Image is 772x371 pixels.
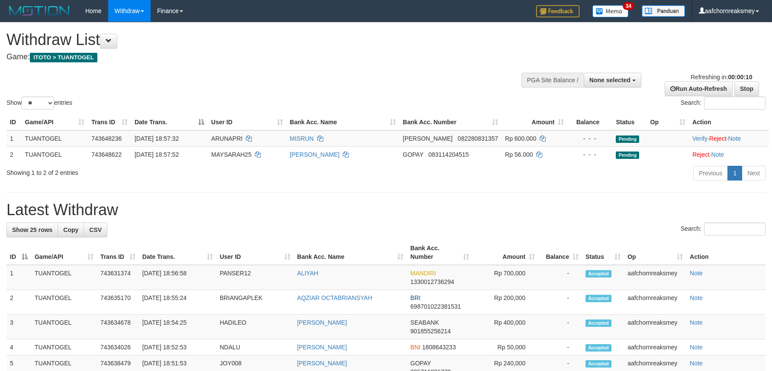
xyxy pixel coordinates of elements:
[690,319,703,326] a: Note
[216,315,294,339] td: HADILEO
[734,81,759,96] a: Stop
[6,31,506,48] h1: Withdraw List
[505,151,533,158] span: Rp 56.000
[612,114,647,130] th: Status
[410,303,461,310] span: Copy 698701022381531 to clipboard
[31,290,97,315] td: TUANTOGEL
[567,114,612,130] th: Balance
[592,5,629,17] img: Button%20Memo.svg
[538,240,582,265] th: Balance: activate to sort column ascending
[22,146,88,162] td: TUANTOGEL
[681,223,766,236] label: Search:
[742,166,766,181] a: Next
[582,240,624,265] th: Status: activate to sort column ascending
[521,73,584,87] div: PGA Site Balance /
[410,328,450,335] span: Copy 901855256214 to clipboard
[97,290,139,315] td: 743635170
[690,270,703,277] a: Note
[728,135,741,142] a: Note
[616,152,639,159] span: Pending
[139,240,216,265] th: Date Trans.: activate to sort column ascending
[139,315,216,339] td: [DATE] 18:54:25
[616,135,639,143] span: Pending
[428,151,469,158] span: Copy 083114204515 to clipboard
[6,146,22,162] td: 2
[211,151,251,158] span: MAYSARAH25
[536,5,579,17] img: Feedback.jpg
[407,240,473,265] th: Bank Acc. Number: activate to sort column ascending
[711,151,724,158] a: Note
[297,270,318,277] a: ALIYAH
[709,135,727,142] a: Reject
[538,290,582,315] td: -
[6,339,31,355] td: 4
[704,223,766,236] input: Search:
[585,295,611,302] span: Accepted
[290,151,340,158] a: [PERSON_NAME]
[297,294,373,301] a: AQZIAR OCTABRIANSYAH
[97,315,139,339] td: 743634678
[410,360,431,367] span: GOPAY
[410,278,454,285] span: Copy 1330012736294 to clipboard
[410,319,439,326] span: SEABANK
[139,265,216,290] td: [DATE] 18:56:58
[410,270,436,277] span: MANDIRI
[84,223,107,237] a: CSV
[585,360,611,368] span: Accepted
[623,2,634,10] span: 34
[505,135,536,142] span: Rp 600.000
[585,344,611,352] span: Accepted
[422,344,456,351] span: Copy 1808643233 to clipboard
[216,290,294,315] td: BRIANGAPLEK
[686,240,766,265] th: Action
[208,114,286,130] th: User ID: activate to sort column ascending
[689,114,769,130] th: Action
[585,270,611,277] span: Accepted
[6,265,31,290] td: 1
[6,97,72,110] label: Show entries
[571,150,609,159] div: - - -
[216,265,294,290] td: PANSER12
[22,97,54,110] select: Showentries
[6,290,31,315] td: 2
[473,339,538,355] td: Rp 50,000
[624,240,686,265] th: Op: activate to sort column ascending
[63,226,78,233] span: Copy
[135,151,179,158] span: [DATE] 18:57:52
[403,135,453,142] span: [PERSON_NAME]
[538,265,582,290] td: -
[6,201,766,219] h1: Latest Withdraw
[286,114,399,130] th: Bank Acc. Name: activate to sort column ascending
[704,97,766,110] input: Search:
[689,146,769,162] td: ·
[589,77,630,84] span: None selected
[22,114,88,130] th: Game/API: activate to sort column ascending
[624,339,686,355] td: aafchornreaksmey
[216,339,294,355] td: NDALU
[538,339,582,355] td: -
[97,339,139,355] td: 743634026
[584,73,641,87] button: None selected
[6,130,22,147] td: 1
[30,53,97,62] span: ITOTO > TUANTOGEL
[91,151,122,158] span: 743648622
[458,135,498,142] span: Copy 082280831357 to clipboard
[410,344,420,351] span: BNI
[728,74,752,81] strong: 00:00:10
[6,223,58,237] a: Show 25 rows
[538,315,582,339] td: -
[624,265,686,290] td: aafchornreaksmey
[502,114,567,130] th: Amount: activate to sort column ascending
[297,360,347,367] a: [PERSON_NAME]
[690,360,703,367] a: Note
[91,135,122,142] span: 743648236
[473,240,538,265] th: Amount: activate to sort column ascending
[211,135,242,142] span: ARUNAPRI
[585,319,611,327] span: Accepted
[97,240,139,265] th: Trans ID: activate to sort column ascending
[690,294,703,301] a: Note
[693,166,728,181] a: Previous
[473,290,538,315] td: Rp 200,000
[642,5,685,17] img: panduan.png
[624,315,686,339] td: aafchornreaksmey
